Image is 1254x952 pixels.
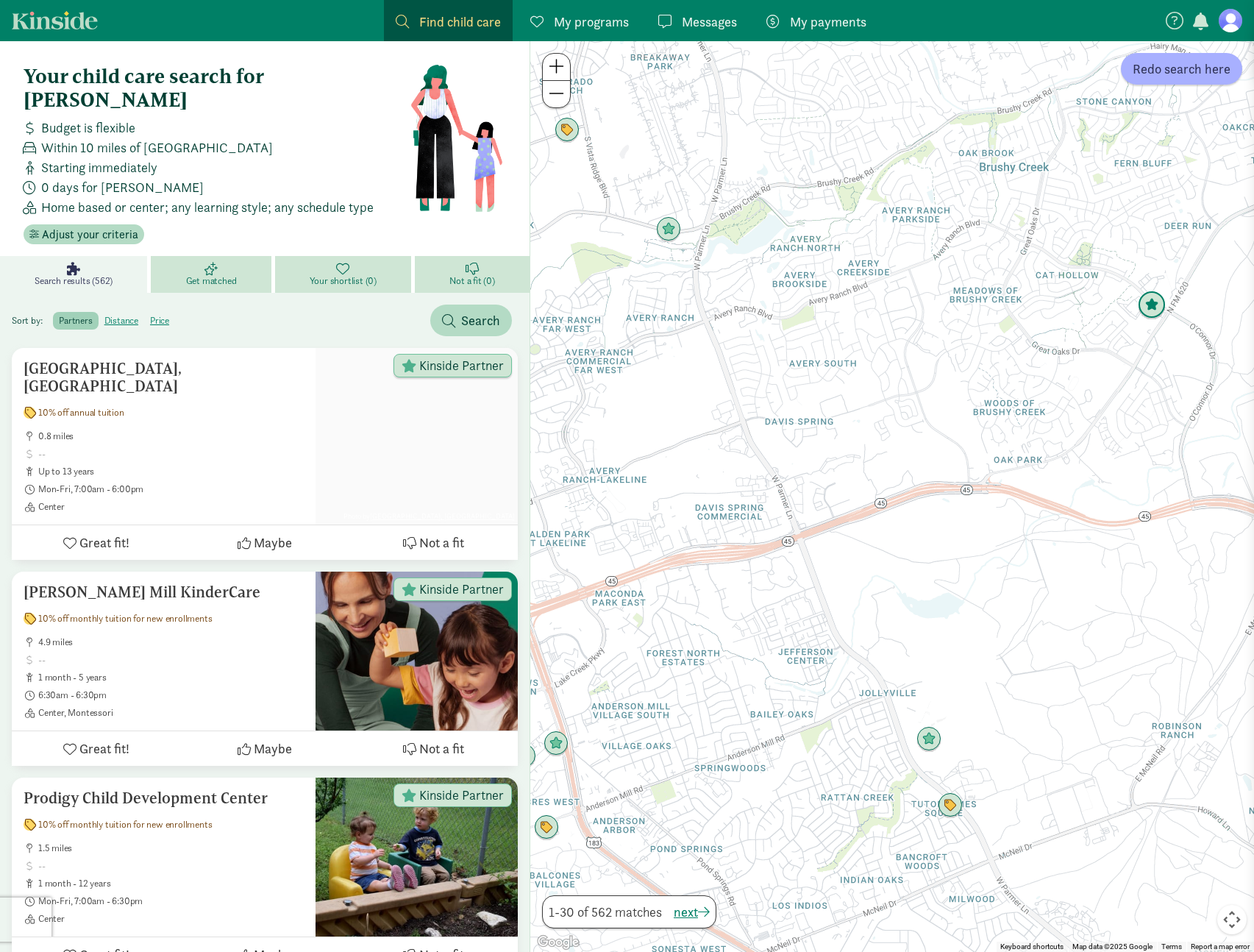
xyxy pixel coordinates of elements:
[430,305,512,336] button: Search
[53,312,98,330] label: partners
[419,583,504,596] span: Kinside Partner
[449,275,494,287] span: Not a fit (0)
[42,226,138,244] span: Adjust your criteria
[35,275,113,287] span: Search results (562)
[254,533,292,553] span: Maybe
[1217,905,1247,934] button: Map camera controls
[38,613,212,625] span: 10% off monthly tuition for new enrollments
[38,672,304,683] span: 1 month - 5 years
[38,689,304,701] span: 6:30am - 6:30pm
[656,217,681,242] div: Click to see details
[790,12,866,32] span: My payments
[38,707,304,719] span: Center, Montessori
[415,256,530,293] a: Not a fit (0)
[549,902,662,922] span: 1-30 of 562 matches
[24,224,144,245] button: Adjust your criteria
[12,731,180,766] button: Great fit!
[38,819,212,831] span: 10% off monthly tuition for new enrollments
[38,913,304,925] span: Center
[534,933,583,952] img: Google
[555,118,580,143] div: Click to see details
[144,312,175,330] label: price
[419,739,464,759] span: Not a fit
[370,511,515,521] a: [GEOGRAPHIC_DATA], [GEOGRAPHIC_DATA]
[79,739,129,759] span: Great fit!
[180,525,349,560] button: Maybe
[534,815,559,840] div: Click to see details
[554,12,629,32] span: My programs
[254,739,292,759] span: Maybe
[38,407,124,419] span: 10% off annual tuition
[461,310,500,330] span: Search
[349,731,518,766] button: Not a fit
[41,138,273,157] span: Within 10 miles of [GEOGRAPHIC_DATA]
[24,583,304,601] h5: [PERSON_NAME] Mill KinderCare
[12,314,51,327] span: Sort by:
[99,312,144,330] label: distance
[12,525,180,560] button: Great fit!
[180,731,349,766] button: Maybe
[275,256,416,293] a: Your shortlist (0)
[41,197,374,217] span: Home based or center; any learning style; any schedule type
[38,895,304,907] span: Mon-Fri, 7:00am - 6:30pm
[24,65,410,112] h4: Your child care search for [PERSON_NAME]
[38,483,304,495] span: Mon-Fri, 7:00am - 6:00pm
[38,501,304,513] span: Center
[24,789,304,807] h5: Prodigy Child Development Center
[38,842,304,854] span: 1.5 miles
[38,878,304,889] span: 1 month - 12 years
[41,157,157,177] span: Starting immediately
[419,12,501,32] span: Find child care
[41,118,135,138] span: Budget is flexible
[419,359,504,372] span: Kinside Partner
[544,731,569,756] div: Click to see details
[419,789,504,802] span: Kinside Partner
[1191,942,1250,951] a: Report a map error
[12,11,98,29] a: Kinside
[1072,942,1153,951] span: Map data ©2025 Google
[938,793,963,818] div: Click to see details
[79,533,129,553] span: Great fit!
[1161,942,1182,951] a: Terms
[310,275,377,287] span: Your shortlist (0)
[349,525,518,560] button: Not a fit
[186,275,237,287] span: Get matched
[419,533,464,553] span: Not a fit
[24,360,304,395] h5: [GEOGRAPHIC_DATA], [GEOGRAPHIC_DATA]
[151,256,274,293] a: Get matched
[534,933,583,952] a: Open this area in Google Maps (opens a new window)
[341,508,518,525] span: Photo by
[38,636,304,648] span: 4.9 miles
[1000,942,1064,952] button: Keyboard shortcuts
[38,466,304,477] span: up to 13 years
[1138,291,1166,319] div: Click to see details
[916,727,941,752] div: Click to see details
[1121,53,1242,85] button: Redo search here
[1133,59,1230,79] span: Redo search here
[41,177,204,197] span: 0 days for [PERSON_NAME]
[682,12,737,32] span: Messages
[38,430,304,442] span: 0.8 miles
[674,902,710,922] button: next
